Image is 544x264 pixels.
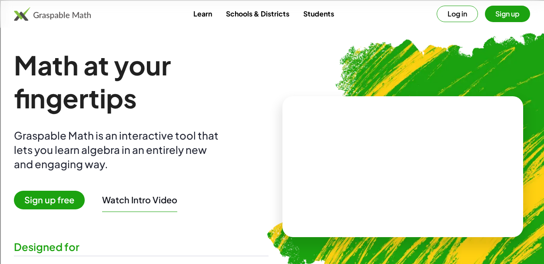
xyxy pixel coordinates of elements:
button: Sign up [485,6,530,22]
button: Watch Intro Video [102,194,177,205]
div: Graspable Math is an interactive tool that lets you learn algebra in an entirely new and engaging... [14,128,222,171]
a: Learn [186,6,219,22]
h1: Math at your fingertips [14,49,269,114]
button: Log in [437,6,478,22]
div: Designed for [14,240,269,254]
a: Students [296,6,341,22]
span: Sign up free [14,191,85,209]
a: Schools & Districts [219,6,296,22]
